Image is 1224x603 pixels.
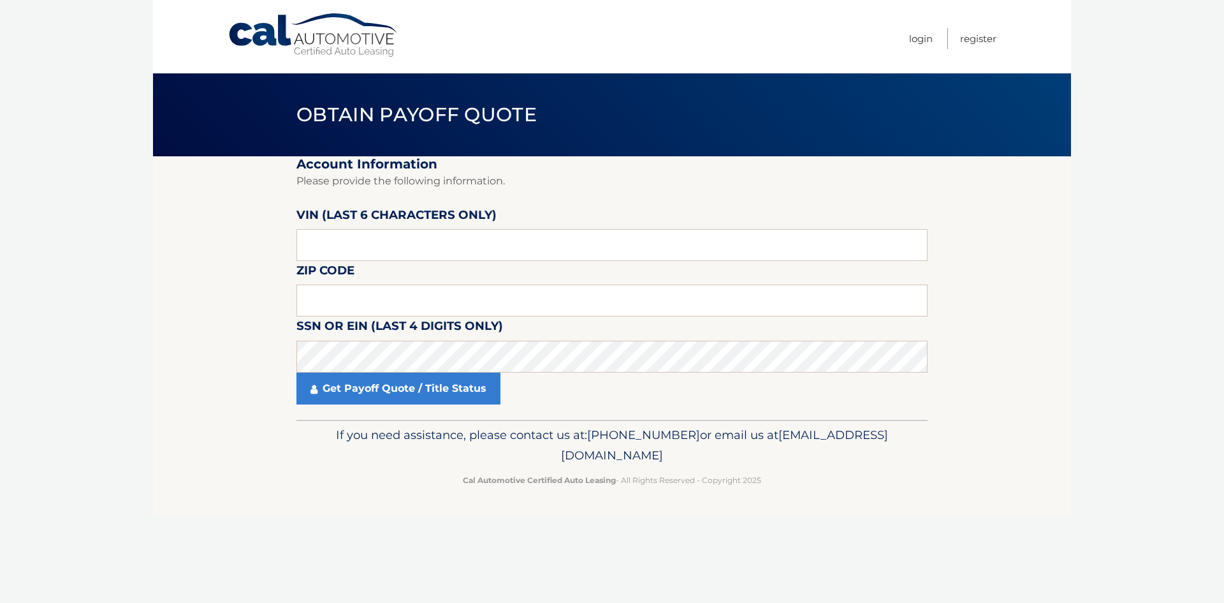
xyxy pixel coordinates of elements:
span: Obtain Payoff Quote [296,103,537,126]
h2: Account Information [296,156,928,172]
label: VIN (last 6 characters only) [296,205,497,229]
p: If you need assistance, please contact us at: or email us at [305,425,919,466]
span: [PHONE_NUMBER] [587,428,700,442]
label: SSN or EIN (last 4 digits only) [296,316,503,340]
a: Cal Automotive [228,13,400,58]
p: Please provide the following information. [296,172,928,190]
a: Get Payoff Quote / Title Status [296,373,500,405]
strong: Cal Automotive Certified Auto Leasing [463,475,616,485]
label: Zip Code [296,261,354,285]
a: Login [909,28,933,49]
a: Register [960,28,996,49]
p: - All Rights Reserved - Copyright 2025 [305,473,919,487]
